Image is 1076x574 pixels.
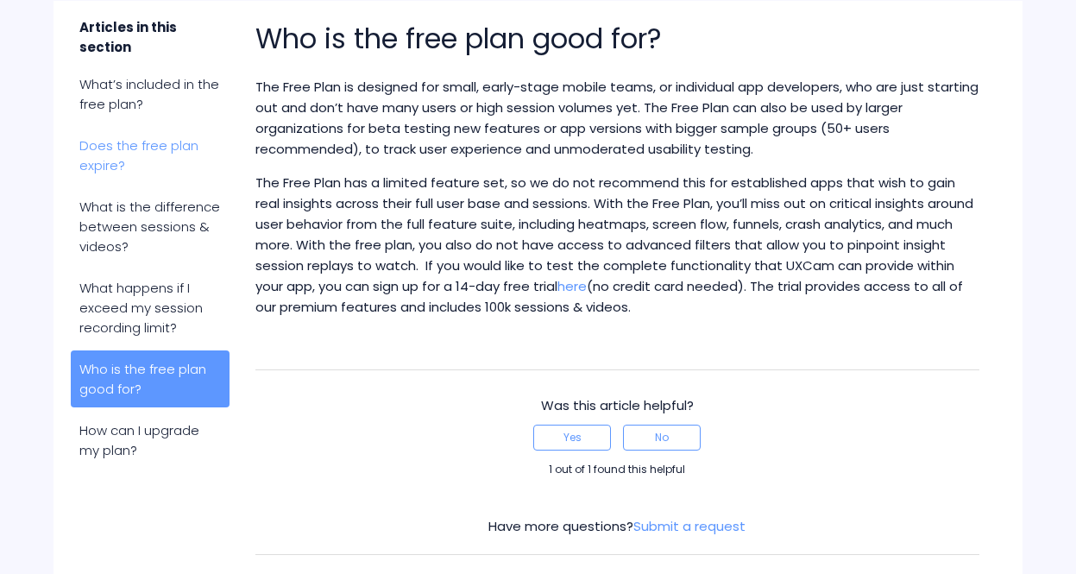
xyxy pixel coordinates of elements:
[71,127,230,184] a: Does the free plan expire?
[71,412,230,469] a: How can I upgrade my plan?
[35,12,101,28] span: Get help
[71,188,230,265] a: What is the difference between sessions & videos?
[557,277,587,295] a: here
[71,66,230,123] a: What’s included in the free plan?
[633,517,746,535] a: Submit a request
[549,462,685,476] span: 1 out of 1 found this helpful
[71,269,230,346] a: What happens if I exceed my session recording limit?
[255,277,963,316] span: (no credit card needed). The trial provides access to all of our premium features and includes 10...
[255,78,978,158] span: The Free Plan is designed for small, early-stage mobile teams, or individual app developers, who ...
[533,425,611,451] button: This article was helpful
[71,350,230,407] a: Who is the free plan good for?
[255,18,978,60] h1: Who is the free plan good for?
[255,517,978,537] p: Have more questions?
[541,396,694,414] span: Was this article helpful?
[255,173,973,295] span: The Free Plan has a limited feature set, so we do not recommend this for established apps that wi...
[623,425,701,451] button: This article was not helpful
[71,18,230,66] span: Articles in this section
